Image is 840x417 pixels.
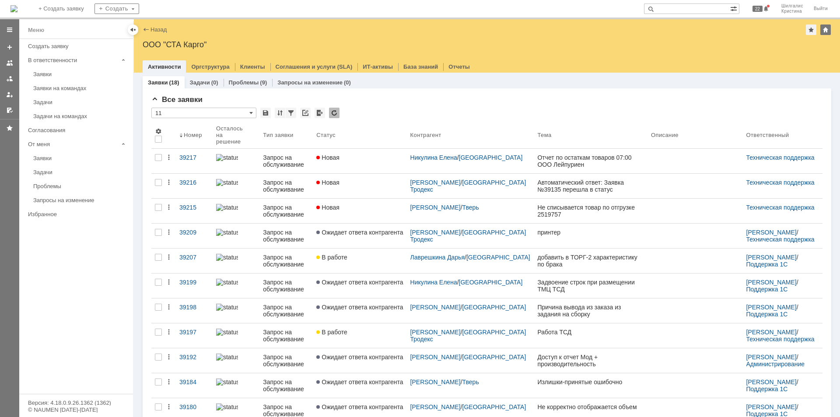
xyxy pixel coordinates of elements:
[410,378,531,385] div: /
[466,254,530,261] a: [GEOGRAPHIC_DATA]
[263,354,309,368] div: Запрос на обслуживание
[216,179,238,186] img: statusbar-100 (1).png
[410,132,441,138] div: Контрагент
[151,95,203,104] span: Все заявки
[213,199,259,223] a: statusbar-100 (1).png
[190,79,210,86] a: Задачи
[410,279,531,286] div: /
[746,132,789,138] div: Ответственный
[462,378,479,385] a: Тверь
[30,193,131,207] a: Запросы на изменение
[410,229,461,236] a: [PERSON_NAME]
[534,122,647,149] th: Тема
[259,298,313,323] a: Запрос на обслуживание
[316,204,339,211] span: Новая
[213,224,259,248] a: statusbar-100 (1).png
[165,279,172,286] div: Действия
[263,254,309,268] div: Запрос на обслуживание
[537,154,644,168] div: Отчет по остаткам товаров 07:00 ООО Лейпуриен [GEOGRAPHIC_DATA] [GEOGRAPHIC_DATA] от [DATE]
[316,354,403,361] span: Ожидает ответа контрагента
[537,378,644,385] div: Излишки-принятые ошибочно
[33,71,128,77] div: Заявки
[24,123,131,137] a: Согласования
[752,6,763,12] span: 22
[534,249,647,273] a: добавить в ТОРГ-2 характеристику по брака
[537,354,644,368] div: Доступ к отчет Мод + производительность
[259,224,313,248] a: Запрос на обслуживание
[537,279,644,293] div: Задвоение строк при размещении ТМЦ ТСД
[286,108,296,118] div: Фильтрация...
[259,199,313,223] a: Запрос на обслуживание
[179,329,209,336] div: 39197
[176,298,213,323] a: 39198
[259,323,313,348] a: Запрос на обслуживание
[213,323,259,348] a: statusbar-60 (1).png
[30,81,131,95] a: Заявки на командах
[30,67,131,81] a: Заявки
[179,204,209,211] div: 39215
[28,127,128,133] div: Согласования
[150,26,167,33] a: Назад
[746,279,797,286] a: [PERSON_NAME]
[403,63,438,70] a: База знаний
[746,286,788,293] a: Поддержка 1С
[213,373,259,398] a: statusbar-100 (1).png
[216,279,238,286] img: statusbar-100 (1).png
[33,169,128,175] div: Задачи
[33,197,128,203] div: Запросы на изменение
[30,165,131,179] a: Задачи
[176,149,213,173] a: 39217
[28,141,118,147] div: От меня
[165,354,172,361] div: Действия
[329,108,339,118] div: Обновлять список
[165,229,172,236] div: Действия
[781,4,803,9] span: Шилгалис
[165,204,172,211] div: Действия
[28,400,124,406] div: Версия: 4.18.0.9.26.1362 (1362)
[313,273,406,298] a: Ожидает ответа контрагента
[410,329,528,343] a: [GEOGRAPHIC_DATA] Тродекс
[820,25,831,35] div: Изменить домашнюю страницу
[410,179,528,193] a: [GEOGRAPHIC_DATA] Тродекс
[165,403,172,410] div: Действия
[213,298,259,323] a: statusbar-100 (1).png
[30,151,131,165] a: Заявки
[263,229,309,243] div: Запрос на обслуживание
[316,279,403,286] span: Ожидает ответа контрагента
[410,154,457,161] a: Никулина Елена
[363,63,393,70] a: ИТ-активы
[410,403,531,410] div: /
[534,174,647,198] a: Автоматический ответ: Заявка №39135 перешла в статус «Закрыта»
[316,179,339,186] span: Новая
[537,304,644,318] div: Причина вывода из заказа из задания на сборку
[410,154,531,161] div: /
[275,108,285,118] div: Сортировка...
[316,378,403,385] span: Ожидает ответа контрагента
[410,254,465,261] a: Лаврешкина Дарья
[259,149,313,173] a: Запрос на обслуживание
[730,4,739,12] span: Расширенный поиск
[3,56,17,70] a: Заявки на командах
[33,99,128,105] div: Задачи
[165,329,172,336] div: Действия
[259,348,313,373] a: Запрос на обслуживание
[746,304,797,311] a: [PERSON_NAME]
[216,125,249,145] div: Осталось на решение
[240,63,265,70] a: Клиенты
[410,329,531,343] div: /
[216,354,238,361] img: statusbar-60 (1).png
[179,254,209,261] div: 39207
[3,103,17,117] a: Мои согласования
[263,154,309,168] div: Запрос на обслуживание
[33,155,128,161] div: Заявки
[537,229,644,236] div: принтер
[344,79,351,86] div: (0)
[263,204,309,218] div: Запрос на обслуживание
[410,204,531,211] div: /
[259,273,313,298] a: Запрос на обслуживание
[176,348,213,373] a: 39192
[746,279,819,293] div: /
[746,236,815,243] a: Техническая поддержка
[746,304,819,318] div: /
[148,63,181,70] a: Активности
